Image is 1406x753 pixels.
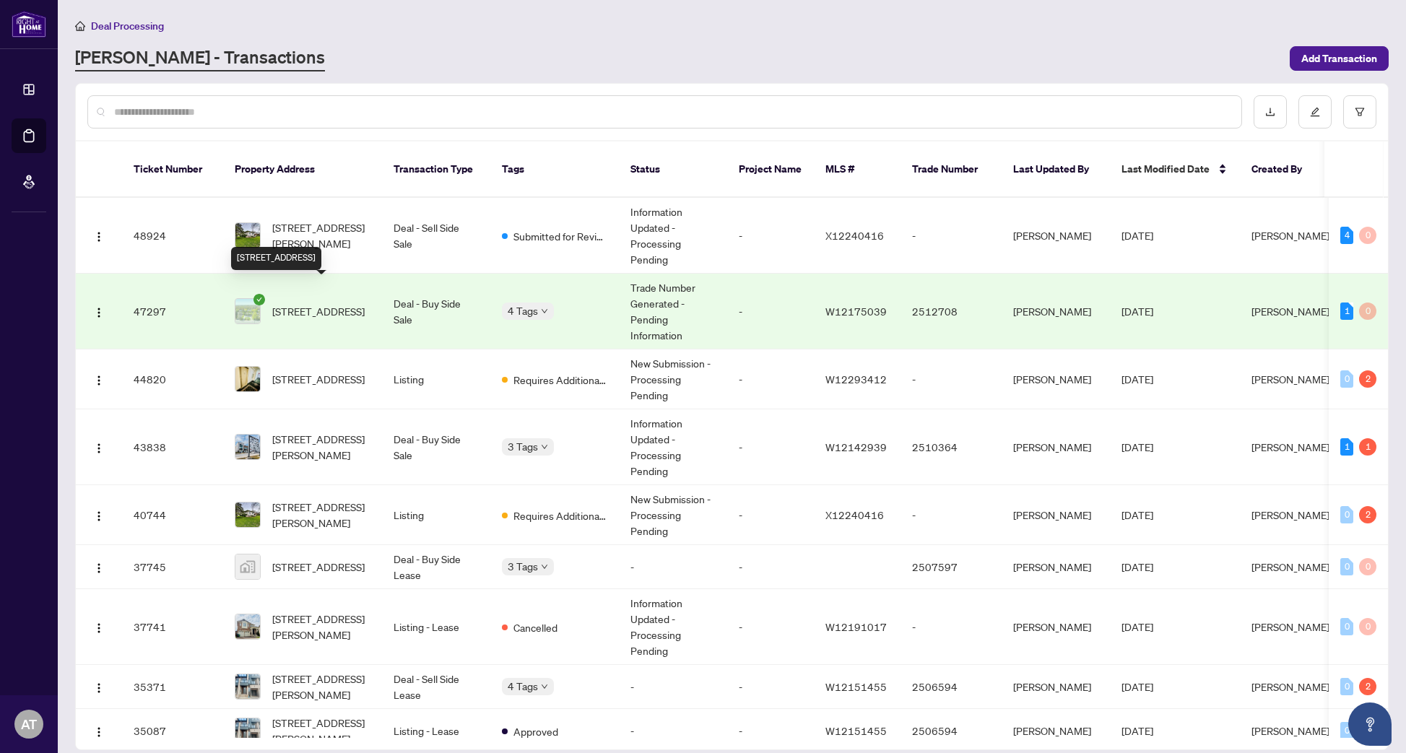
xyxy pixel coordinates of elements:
span: filter [1355,107,1365,117]
td: 44820 [122,349,223,409]
div: 1 [1340,438,1353,456]
img: thumbnail-img [235,674,260,699]
span: AT [21,714,37,734]
div: 2 [1359,370,1376,388]
td: - [727,349,814,409]
div: 0 [1359,227,1376,244]
td: - [727,198,814,274]
td: Deal - Sell Side Lease [382,665,490,709]
th: Last Updated By [1002,142,1110,198]
span: Submitted for Review [513,228,607,244]
span: edit [1310,107,1320,117]
span: [PERSON_NAME] [1251,620,1329,633]
td: - [619,665,727,709]
span: [PERSON_NAME] [1251,508,1329,521]
span: [PERSON_NAME] [1251,680,1329,693]
span: down [541,683,548,690]
span: [STREET_ADDRESS][PERSON_NAME] [272,671,370,702]
td: - [727,274,814,349]
span: Last Modified Date [1121,161,1210,177]
span: X12240416 [825,508,884,521]
td: 40744 [122,485,223,545]
td: 2510364 [901,409,1002,485]
span: [PERSON_NAME] [1251,229,1329,242]
img: Logo [93,682,105,694]
span: [STREET_ADDRESS][PERSON_NAME] [272,219,370,251]
th: Ticket Number [122,142,223,198]
img: Logo [93,307,105,318]
span: W12142939 [825,440,887,453]
span: W12293412 [825,373,887,386]
td: [PERSON_NAME] [1002,274,1110,349]
span: W12191017 [825,620,887,633]
td: 37741 [122,589,223,665]
span: Add Transaction [1301,47,1377,70]
th: Tags [490,142,619,198]
th: Trade Number [901,142,1002,198]
span: [PERSON_NAME] [1251,305,1329,318]
div: 0 [1359,618,1376,635]
img: thumbnail-img [235,718,260,743]
span: [DATE] [1121,560,1153,573]
span: 3 Tags [508,438,538,455]
td: Listing [382,485,490,545]
div: [STREET_ADDRESS] [231,247,321,270]
button: Logo [87,300,110,323]
td: New Submission - Processing Pending [619,349,727,409]
span: home [75,21,85,31]
div: 0 [1340,618,1353,635]
th: Property Address [223,142,382,198]
img: Logo [93,622,105,634]
img: thumbnail-img [235,502,260,527]
td: 43838 [122,409,223,485]
td: [PERSON_NAME] [1002,485,1110,545]
td: [PERSON_NAME] [1002,709,1110,753]
div: 0 [1340,506,1353,523]
button: download [1254,95,1287,129]
span: Requires Additional Docs [513,372,607,388]
span: Cancelled [513,619,557,635]
td: 2507597 [901,545,1002,589]
span: [STREET_ADDRESS][PERSON_NAME] [272,611,370,643]
td: [PERSON_NAME] [1002,665,1110,709]
td: 2506594 [901,709,1002,753]
span: Requires Additional Docs [513,508,607,523]
td: Listing - Lease [382,709,490,753]
th: Created By [1240,142,1327,198]
button: Logo [87,435,110,458]
span: X12240416 [825,229,884,242]
span: [DATE] [1121,620,1153,633]
span: [DATE] [1121,508,1153,521]
img: thumbnail-img [235,435,260,459]
span: [DATE] [1121,373,1153,386]
span: [DATE] [1121,724,1153,737]
span: [STREET_ADDRESS][PERSON_NAME] [272,499,370,531]
span: [PERSON_NAME] [1251,373,1329,386]
td: 2512708 [901,274,1002,349]
div: 0 [1359,558,1376,575]
span: [DATE] [1121,440,1153,453]
img: Logo [93,562,105,574]
img: thumbnail-img [235,223,260,248]
span: 4 Tags [508,678,538,695]
td: New Submission - Processing Pending [619,485,727,545]
td: Listing [382,349,490,409]
span: [STREET_ADDRESS] [272,559,365,575]
span: W12151455 [825,724,887,737]
td: - [901,349,1002,409]
td: [PERSON_NAME] [1002,589,1110,665]
button: Logo [87,503,110,526]
div: 1 [1359,438,1376,456]
th: Project Name [727,142,814,198]
td: - [727,485,814,545]
span: down [541,308,548,315]
td: - [901,589,1002,665]
img: thumbnail-img [235,554,260,579]
td: - [901,198,1002,274]
td: [PERSON_NAME] [1002,545,1110,589]
td: - [619,709,727,753]
th: Transaction Type [382,142,490,198]
img: thumbnail-img [235,299,260,323]
img: Logo [93,726,105,738]
span: [DATE] [1121,305,1153,318]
